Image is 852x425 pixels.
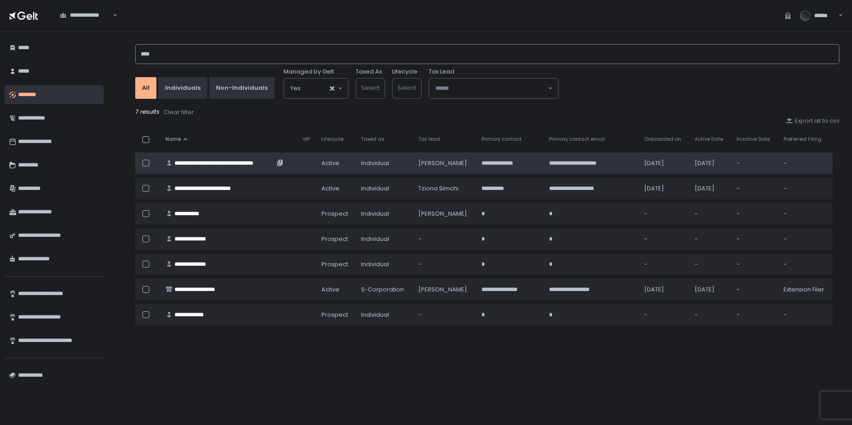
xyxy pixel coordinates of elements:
[737,185,773,193] div: -
[783,185,827,193] div: -
[418,210,471,218] div: [PERSON_NAME]
[429,68,454,76] span: Tax Lead
[644,260,684,268] div: -
[549,136,605,143] span: Primary contact email
[695,260,725,268] div: -
[302,136,310,143] span: VIP
[209,77,275,99] button: Non-Individuals
[418,286,471,294] div: [PERSON_NAME]
[695,286,725,294] div: [DATE]
[321,185,339,193] span: active
[644,311,684,319] div: -
[361,260,407,268] div: Individual
[216,84,268,92] div: Non-Individuals
[737,260,773,268] div: -
[361,286,407,294] div: S-Corporation
[644,210,684,218] div: -
[361,83,380,92] span: Select
[418,311,471,319] div: -
[695,185,725,193] div: [DATE]
[321,311,348,319] span: prospect
[290,84,301,93] span: Yes
[695,159,725,167] div: [DATE]
[695,210,725,218] div: -
[361,210,407,218] div: Individual
[783,159,827,167] div: -
[361,235,407,243] div: Individual
[786,117,839,125] button: Export all to csv
[361,185,407,193] div: Individual
[135,108,839,117] div: 7 results
[164,108,194,116] div: Clear filter
[330,86,334,91] button: Clear Selected
[481,136,522,143] span: Primary contact
[163,108,194,117] button: Clear filter
[284,68,334,76] span: Managed by Gelt
[644,286,684,294] div: [DATE]
[783,286,827,294] div: Extension Filer
[695,311,725,319] div: -
[418,159,471,167] div: [PERSON_NAME]
[321,286,339,294] span: active
[429,79,558,98] div: Search for option
[783,311,827,319] div: -
[361,136,385,143] span: Taxed as
[644,136,681,143] span: Onboarded on
[356,68,382,76] label: Taxed As
[737,136,770,143] span: Inactive Date
[418,185,471,193] div: Tziona Simchi
[783,136,821,143] span: Preferred Filing
[435,84,547,93] input: Search for option
[418,260,471,268] div: -
[284,79,348,98] div: Search for option
[783,260,827,268] div: -
[737,159,773,167] div: -
[321,210,348,218] span: prospect
[737,210,773,218] div: -
[737,311,773,319] div: -
[54,6,117,25] div: Search for option
[644,159,684,167] div: [DATE]
[158,77,207,99] button: Individuals
[783,210,827,218] div: -
[165,84,201,92] div: Individuals
[737,235,773,243] div: -
[398,83,416,92] span: Select
[392,68,417,76] label: Lifecycle
[321,136,344,143] span: Lifecycle
[644,185,684,193] div: [DATE]
[301,84,329,93] input: Search for option
[418,136,440,143] span: Tax lead
[644,235,684,243] div: -
[135,77,156,99] button: All
[418,235,471,243] div: -
[695,136,723,143] span: Active Date
[737,286,773,294] div: -
[695,235,725,243] div: -
[361,159,407,167] div: Individual
[783,235,827,243] div: -
[321,235,348,243] span: prospect
[361,311,407,319] div: Individual
[321,260,348,268] span: prospect
[321,159,339,167] span: active
[60,19,112,28] input: Search for option
[142,84,150,92] div: All
[165,136,181,143] span: Name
